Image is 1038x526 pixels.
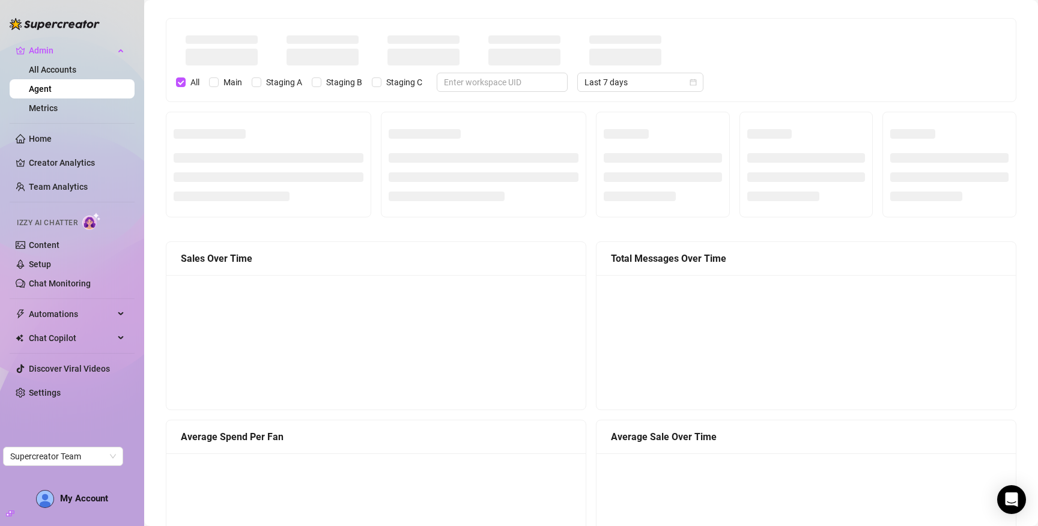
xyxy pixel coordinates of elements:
[29,259,51,269] a: Setup
[321,76,367,89] span: Staging B
[584,73,696,91] span: Last 7 days
[10,447,116,465] span: Supercreator Team
[186,76,204,89] span: All
[29,279,91,288] a: Chat Monitoring
[611,251,1001,266] div: Total Messages Over Time
[997,485,1026,514] div: Open Intercom Messenger
[29,65,76,74] a: All Accounts
[29,240,59,250] a: Content
[10,18,100,30] img: logo-BBDzfeDw.svg
[17,217,77,229] span: Izzy AI Chatter
[690,79,697,86] span: calendar
[6,509,14,518] span: build
[29,304,114,324] span: Automations
[16,334,23,342] img: Chat Copilot
[181,251,571,266] div: Sales Over Time
[29,364,110,373] a: Discover Viral Videos
[29,153,125,172] a: Creator Analytics
[444,76,551,89] input: Enter workspace UID
[29,103,58,113] a: Metrics
[82,213,101,230] img: AI Chatter
[381,76,427,89] span: Staging C
[16,309,25,319] span: thunderbolt
[219,76,247,89] span: Main
[60,493,108,504] span: My Account
[261,76,307,89] span: Staging A
[611,429,1001,444] div: Average Sale Over Time
[29,134,52,144] a: Home
[29,41,114,60] span: Admin
[29,84,52,94] a: Agent
[37,491,53,507] img: AD_cMMTxCeTpmN1d5MnKJ1j-_uXZCpTKapSSqNGg4PyXtR_tCW7gZXTNmFz2tpVv9LSyNV7ff1CaS4f4q0HLYKULQOwoM5GQR...
[29,328,114,348] span: Chat Copilot
[29,388,61,398] a: Settings
[29,182,88,192] a: Team Analytics
[181,429,571,444] div: Average Spend Per Fan
[16,46,25,55] span: crown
